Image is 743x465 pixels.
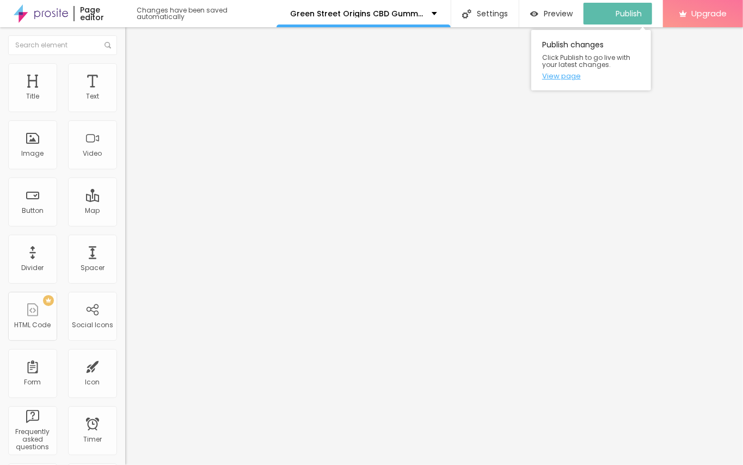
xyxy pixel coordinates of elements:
[86,93,99,100] div: Text
[542,72,640,79] a: View page
[83,150,102,157] div: Video
[85,378,100,386] div: Icon
[544,9,573,18] span: Preview
[290,10,423,17] p: Green Street Origins CBD Gummies [GEOGRAPHIC_DATA]
[22,150,44,157] div: Image
[530,9,538,19] img: view-1.svg
[73,6,126,21] div: Page editor
[72,321,113,329] div: Social Icons
[125,27,743,465] iframe: Editor
[11,428,54,451] div: Frequently asked questions
[531,30,651,90] div: Publish changes
[8,35,117,55] input: Search element
[542,54,640,68] span: Click Publish to go live with your latest changes.
[15,321,51,329] div: HTML Code
[22,264,44,272] div: Divider
[137,7,277,20] div: Changes have been saved automatically
[85,207,100,215] div: Map
[462,9,471,19] img: Icone
[519,3,584,25] button: Preview
[584,3,652,25] button: Publish
[691,9,727,18] span: Upgrade
[26,93,39,100] div: Title
[616,9,642,18] span: Publish
[83,436,102,443] div: Timer
[22,207,44,215] div: Button
[81,264,105,272] div: Spacer
[24,378,41,386] div: Form
[105,42,111,48] img: Icone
